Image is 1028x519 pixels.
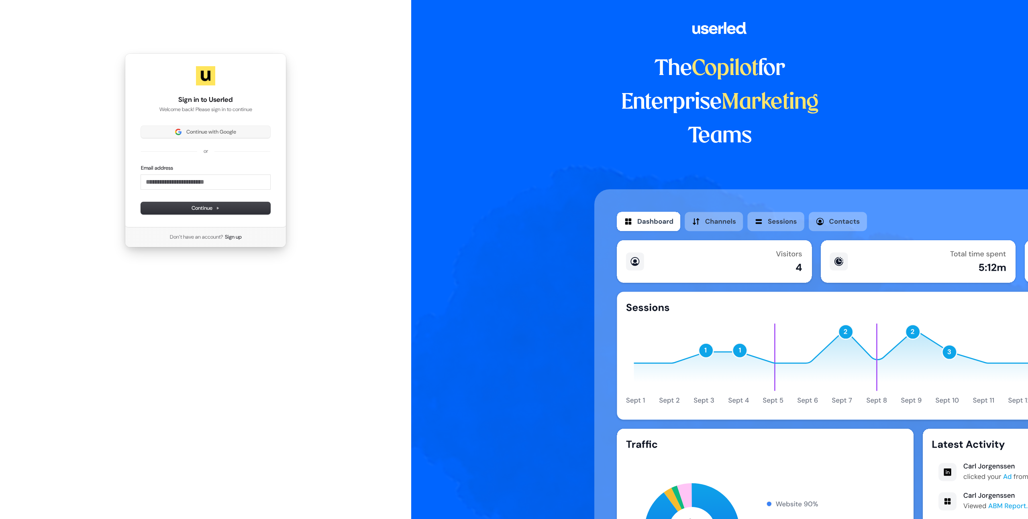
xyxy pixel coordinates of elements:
p: or [204,148,208,155]
img: Sign in with Google [175,129,182,135]
span: Copilot [692,59,758,79]
span: Continue [192,205,220,212]
a: Sign up [225,233,242,241]
span: Marketing [722,92,819,113]
button: Continue [141,202,270,214]
span: Don’t have an account? [170,233,223,241]
p: Welcome back! Please sign in to continue [141,106,270,113]
label: Email address [141,164,173,172]
h1: Sign in to Userled [141,95,270,105]
img: Userled [196,66,215,85]
button: Sign in with GoogleContinue with Google [141,126,270,138]
h1: The for Enterprise Teams [594,52,845,153]
span: Continue with Google [186,128,236,136]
